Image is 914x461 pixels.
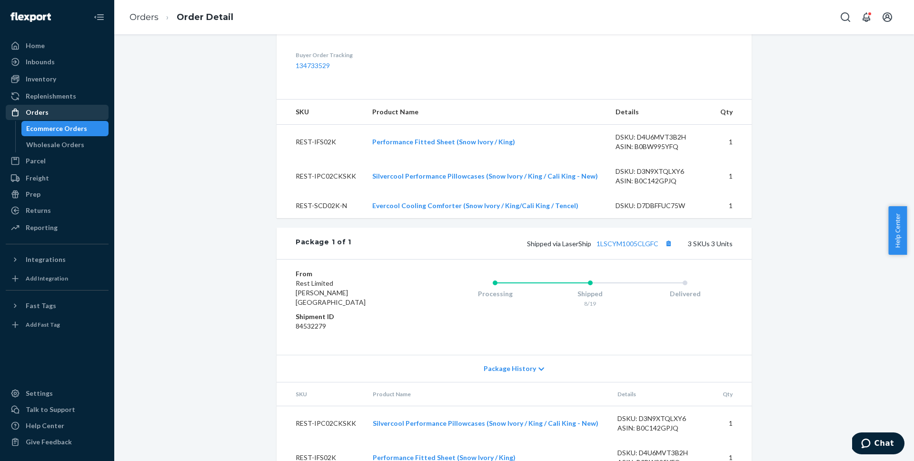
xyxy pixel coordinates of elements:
[277,100,365,125] th: SKU
[543,289,638,299] div: Shipped
[617,448,707,458] div: DSKU: D4U6MVT3B2H
[26,274,68,282] div: Add Integration
[616,132,705,142] div: DSKU: D4U6MVT3B2H
[6,170,109,186] a: Freight
[6,298,109,313] button: Fast Tags
[6,317,109,332] a: Add Fast Tag
[857,8,876,27] button: Open notifications
[277,125,365,160] td: REST-IFS02K
[616,167,705,176] div: DSKU: D3N9XTQLXY6
[6,434,109,450] button: Give Feedback
[296,312,409,321] dt: Shipment ID
[637,289,733,299] div: Delivered
[6,252,109,267] button: Integrations
[296,279,366,306] span: Rest Limited [PERSON_NAME][GEOGRAPHIC_DATA]
[6,220,109,235] a: Reporting
[372,172,598,180] a: Silvercool Performance Pillowcases (Snow Ivory / King / Cali King - New)
[6,89,109,104] a: Replenishments
[26,190,40,199] div: Prep
[26,421,64,431] div: Help Center
[26,405,75,414] div: Talk to Support
[596,240,658,248] a: 1LSCYM1005CLGFC
[447,289,543,299] div: Processing
[617,423,707,433] div: ASIN: B0C142GPJQ
[122,3,241,31] ol: breadcrumbs
[373,419,598,427] a: Silvercool Performance Pillowcases (Snow Ivory / King / Cali King - New)
[715,406,752,441] td: 1
[712,193,752,218] td: 1
[543,300,638,308] div: 8/19
[26,437,72,447] div: Give Feedback
[21,137,109,152] a: Wholesale Orders
[26,389,53,398] div: Settings
[616,201,705,210] div: DSKU: D7DBFFUC75W
[372,201,578,210] a: Evercool Cooling Comforter (Snow Ivory / King/Cali King / Tencel)
[6,203,109,218] a: Returns
[277,406,365,441] td: REST-IPC02CKSKK
[26,321,60,329] div: Add Fast Tag
[888,206,907,255] button: Help Center
[6,38,109,53] a: Home
[365,100,608,125] th: Product Name
[608,100,713,125] th: Details
[26,74,56,84] div: Inventory
[26,108,49,117] div: Orders
[372,138,515,146] a: Performance Fitted Sheet (Snow Ivory / King)
[351,237,733,250] div: 3 SKUs 3 Units
[26,173,49,183] div: Freight
[10,12,51,22] img: Flexport logo
[26,140,84,150] div: Wholesale Orders
[712,100,752,125] th: Qty
[662,237,675,250] button: Copy tracking number
[26,223,58,232] div: Reporting
[26,156,46,166] div: Parcel
[296,61,330,70] a: 134733529
[6,271,109,286] a: Add Integration
[277,159,365,193] td: REST-IPC02CKSKK
[296,269,409,279] dt: From
[836,8,855,27] button: Open Search Box
[712,159,752,193] td: 1
[484,364,536,373] span: Package History
[296,237,351,250] div: Package 1 of 1
[610,382,715,406] th: Details
[26,301,56,311] div: Fast Tags
[277,382,365,406] th: SKU
[21,121,109,136] a: Ecommerce Orders
[26,124,87,133] div: Ecommerce Orders
[26,41,45,50] div: Home
[129,12,159,22] a: Orders
[712,125,752,160] td: 1
[852,432,904,456] iframe: Opens a widget where you can chat to one of our agents
[6,153,109,169] a: Parcel
[365,382,610,406] th: Product Name
[26,255,66,264] div: Integrations
[177,12,233,22] a: Order Detail
[296,321,409,331] dd: 84532279
[296,51,467,59] dt: Buyer Order Tracking
[6,54,109,70] a: Inbounds
[6,71,109,87] a: Inventory
[6,386,109,401] a: Settings
[26,206,51,215] div: Returns
[6,418,109,433] a: Help Center
[26,57,55,67] div: Inbounds
[89,8,109,27] button: Close Navigation
[616,142,705,151] div: ASIN: B0BW995YFQ
[715,382,752,406] th: Qty
[26,91,76,101] div: Replenishments
[6,105,109,120] a: Orders
[6,402,109,417] button: Talk to Support
[617,414,707,423] div: DSKU: D3N9XTQLXY6
[6,187,109,202] a: Prep
[277,193,365,218] td: REST-SCD02K-N
[616,176,705,186] div: ASIN: B0C142GPJQ
[527,240,675,248] span: Shipped via LaserShip
[878,8,897,27] button: Open account menu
